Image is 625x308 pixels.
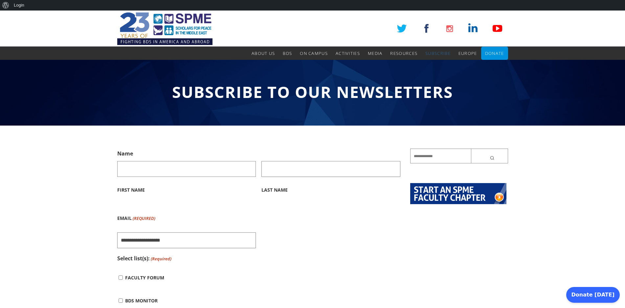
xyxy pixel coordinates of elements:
label: First Name [117,177,256,201]
a: Activities [336,47,360,60]
label: Email [117,207,155,230]
a: Donate [485,47,504,60]
img: start-chapter2.png [410,183,506,204]
a: About Us [252,47,275,60]
legend: Select list(s): [117,253,171,264]
span: Subscribe [425,50,451,56]
label: Last Name [261,177,400,201]
span: About Us [252,50,275,56]
span: Subscribe to Our Newsletters [172,81,453,103]
label: Faculty Forum [125,266,164,289]
span: Media [368,50,383,56]
span: Activities [336,50,360,56]
iframe: reCAPTCHA [261,207,361,232]
span: Donate [485,50,504,56]
a: Resources [390,47,417,60]
span: Resources [390,50,417,56]
a: BDS [283,47,292,60]
span: (Required) [132,207,155,230]
legend: Name [117,149,133,158]
a: Subscribe [425,47,451,60]
span: Europe [458,50,477,56]
span: (Required) [150,254,171,264]
a: Europe [458,47,477,60]
a: Media [368,47,383,60]
span: BDS [283,50,292,56]
img: SPME [117,11,212,47]
span: On Campus [300,50,328,56]
a: On Campus [300,47,328,60]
